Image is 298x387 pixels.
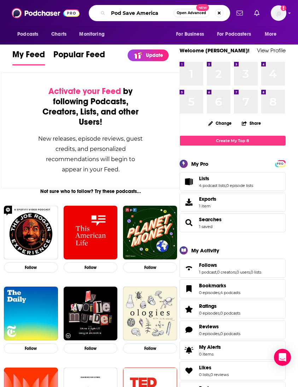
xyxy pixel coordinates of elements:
svg: Add a profile image [281,5,286,11]
a: Follows [199,262,261,268]
span: Bookmarks [199,282,226,289]
a: Bookmarks [199,282,240,289]
a: 0 lists [251,270,261,275]
button: open menu [12,28,47,41]
div: Search podcasts, credits, & more... [89,5,230,21]
span: New [196,4,209,11]
a: 0 podcasts [220,331,240,336]
a: Exports [180,193,286,212]
span: Searches [180,213,286,232]
button: Follow [4,262,58,272]
a: Welcome [PERSON_NAME]! [180,47,250,54]
button: Follow [123,343,177,353]
button: open menu [260,28,286,41]
span: My Alerts [199,344,221,350]
a: Searches [199,216,222,223]
span: My Feed [12,49,45,64]
span: Lists [199,175,209,182]
span: Activate your Feed [48,86,121,96]
span: Monitoring [79,29,104,39]
div: by following Podcasts, Creators, Lists, and other Users! [37,86,144,127]
span: For Business [176,29,204,39]
span: Follows [180,259,286,278]
span: Likes [180,361,286,380]
a: Show notifications dropdown [234,7,246,19]
span: For Podcasters [217,29,251,39]
a: 1 saved [199,224,212,229]
a: My Feed [12,49,45,65]
span: Ratings [199,303,217,309]
a: Likes [199,364,229,371]
a: Reviews [182,325,196,335]
a: 1 podcast [199,270,216,275]
a: The Joe Rogan Experience [4,206,58,260]
a: PRO [276,160,285,166]
a: 0 users [236,270,250,275]
a: 0 lists [199,372,210,377]
a: Bookmarks [182,284,196,294]
div: My Activity [191,247,219,254]
button: open menu [171,28,213,41]
span: Reviews [199,323,219,330]
span: Likes [199,364,211,371]
input: Search podcasts, credits, & more... [108,7,174,19]
a: 0 episodes [199,311,220,316]
img: Ologies with Alie Ward [123,287,177,341]
img: My Favorite Murder with Karen Kilgariff and Georgia Hardstark [64,287,118,341]
a: 0 reviews [210,372,229,377]
span: , [216,270,217,275]
button: Open AdvancedNew [174,9,209,17]
a: Searches [182,218,196,228]
img: This American Life [64,206,118,260]
span: Exports [199,196,216,202]
button: Show profile menu [271,5,286,21]
a: 0 podcasts [220,311,240,316]
div: Open Intercom Messenger [274,349,291,366]
span: Ratings [180,300,286,319]
button: Follow [64,262,118,272]
span: Reviews [180,320,286,339]
a: Create My Top 8 [180,136,286,145]
span: PRO [276,161,285,166]
span: Open Advanced [177,11,206,15]
span: My Alerts [182,345,196,355]
a: 4 podcast lists [199,183,226,188]
a: 4 podcasts [220,290,240,295]
img: The Daily [4,287,58,341]
a: Popular Feed [53,49,105,65]
img: Planet Money [123,206,177,260]
button: Follow [4,343,58,353]
a: Lists [199,175,253,182]
a: Reviews [199,323,240,330]
button: Change [204,119,236,128]
button: open menu [74,28,113,41]
a: Follows [182,263,196,273]
span: More [265,29,277,39]
a: View Profile [257,47,286,54]
a: 0 episodes [199,290,220,295]
div: New releases, episode reviews, guest credits, and personalized recommendations will begin to appe... [37,134,144,175]
a: 0 episodes [199,331,220,336]
img: User Profile [271,5,286,21]
div: Not sure who to follow? Try these podcasts... [1,188,180,194]
img: Podchaser - Follow, Share and Rate Podcasts [12,6,80,20]
span: Popular Feed [53,49,105,64]
a: My Alerts [180,341,286,360]
span: Podcasts [17,29,38,39]
span: Bookmarks [180,279,286,298]
span: Exports [182,197,196,207]
button: Follow [123,262,177,272]
span: Charts [51,29,66,39]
